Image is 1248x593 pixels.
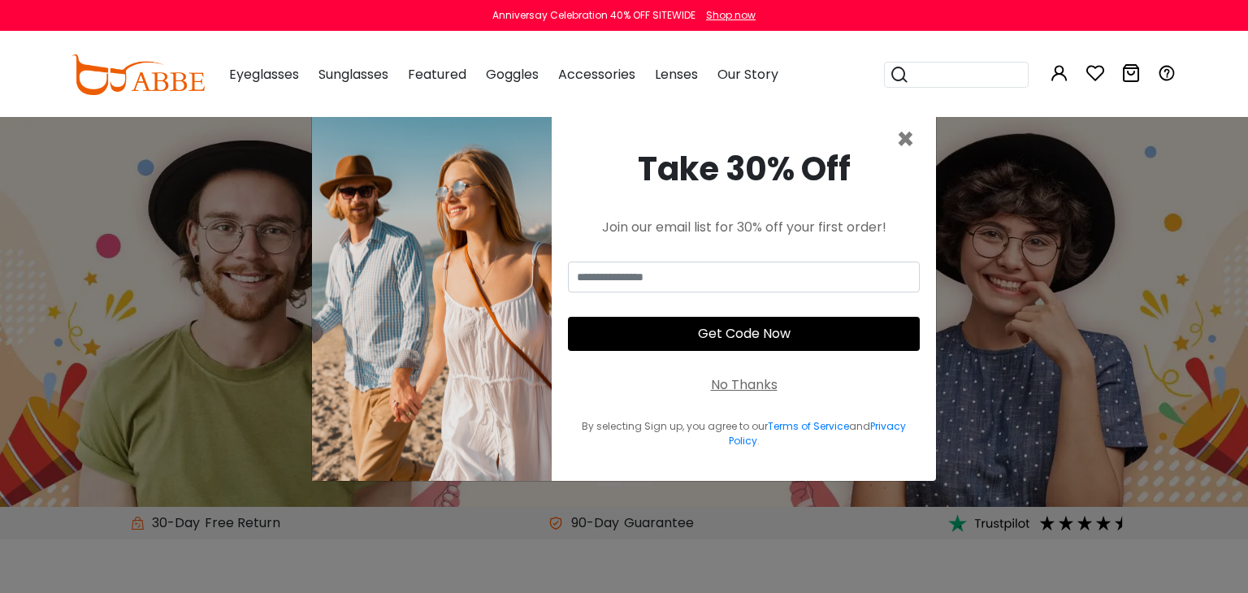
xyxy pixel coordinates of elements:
[717,65,778,84] span: Our Story
[318,65,388,84] span: Sunglasses
[568,419,920,448] div: By selecting Sign up, you agree to our and .
[408,65,466,84] span: Featured
[71,54,205,95] img: abbeglasses.com
[568,317,920,351] button: Get Code Now
[229,65,299,84] span: Eyeglasses
[698,8,756,22] a: Shop now
[568,218,920,237] div: Join our email list for 30% off your first order!
[486,65,539,84] span: Goggles
[312,112,552,481] img: welcome
[768,419,849,433] a: Terms of Service
[896,119,915,160] span: ×
[568,145,920,193] div: Take 30% Off
[896,125,915,154] button: Close
[711,375,778,395] div: No Thanks
[655,65,698,84] span: Lenses
[558,65,635,84] span: Accessories
[492,8,695,23] div: Anniversay Celebration 40% OFF SITEWIDE
[706,8,756,23] div: Shop now
[729,419,907,448] a: Privacy Policy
